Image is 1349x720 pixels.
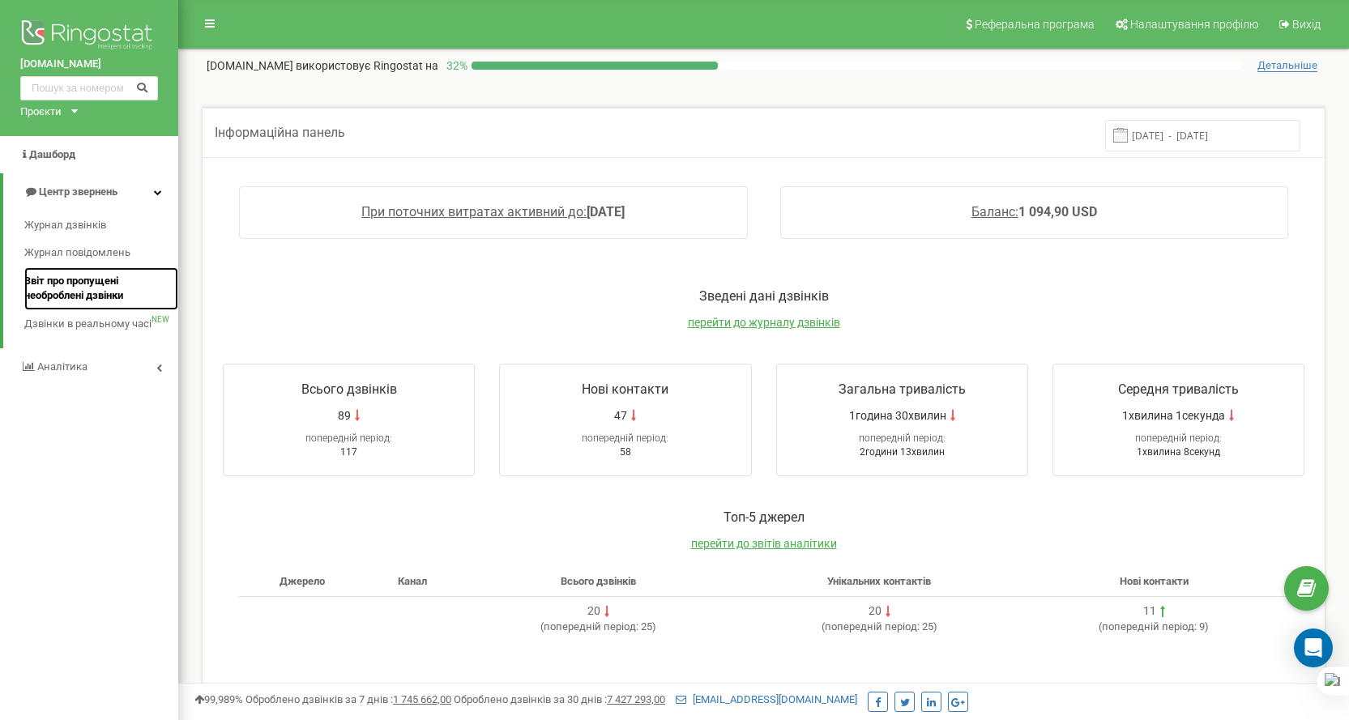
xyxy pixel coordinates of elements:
span: Всього дзвінків [301,381,397,397]
span: попередній період: [859,432,946,444]
u: 1 745 662,00 [393,693,451,705]
a: Журнал повідомлень [24,239,178,267]
span: попередній період: [825,620,920,633]
span: використовує Ringostat на [296,59,438,72]
a: перейти до звітів аналітики [691,537,837,550]
a: Дзвінки в реальному часіNEW [24,310,178,339]
span: Інформаційна панель [215,125,345,140]
span: Джерело [280,575,325,587]
span: Зведені дані дзвінків [699,288,829,304]
div: 20 [587,603,600,620]
span: 47 [614,407,627,424]
span: 89 [338,407,351,424]
div: 20 [869,603,882,620]
span: попередній період: [582,432,668,444]
a: [DOMAIN_NAME] [20,57,158,72]
span: Реферальна програма [975,18,1095,31]
span: попередній період: [544,620,638,633]
a: Центр звернень [3,173,178,211]
span: Журнал дзвінків [24,218,106,233]
span: Нові контакти [582,381,668,397]
a: При поточних витратах активний до:[DATE] [361,204,625,219]
span: попередній період: [1102,620,1197,633]
span: Нові контакти [1120,575,1189,587]
span: попередній період: [1135,432,1222,444]
a: [EMAIL_ADDRESS][DOMAIN_NAME] [676,693,857,705]
span: При поточних витратах активний до: [361,204,587,219]
a: Журнал дзвінків [24,211,178,240]
span: Детальніше [1257,59,1317,72]
span: Журнал повідомлень [24,245,130,261]
span: Дашборд [29,148,75,160]
a: перейти до журналу дзвінків [688,316,840,329]
span: 1година 30хвилин [849,407,946,424]
span: 2години 13хвилин [860,446,945,458]
span: 117 [340,446,357,458]
span: ( 25 ) [822,620,937,633]
u: 7 427 293,00 [607,693,665,705]
p: [DOMAIN_NAME] [207,58,438,74]
span: Центр звернень [39,185,117,198]
span: Канал [398,575,427,587]
span: 1хвилина 1секунда [1122,407,1225,424]
span: Оброблено дзвінків за 30 днів : [454,693,665,705]
span: ( 25 ) [540,620,656,633]
span: Загальна тривалість [839,381,966,397]
span: Оброблено дзвінків за 7 днів : [245,693,451,705]
span: 1хвилина 8секунд [1137,446,1220,458]
div: Проєкти [20,104,62,120]
span: Всього дзвінків [561,575,636,587]
div: Open Intercom Messenger [1294,628,1333,667]
span: 58 [620,446,631,458]
span: Дзвінки в реальному часі [24,317,152,332]
span: Звіт про пропущені необроблені дзвінки [24,274,170,304]
input: Пошук за номером [20,76,158,100]
p: 32 % [438,58,472,74]
a: Звіт про пропущені необроблені дзвінки [24,267,178,310]
a: Баланс:1 094,90 USD [971,204,1097,219]
span: Налаштування профілю [1130,18,1258,31]
span: ( 9 ) [1099,620,1209,633]
div: 11 [1143,603,1156,620]
span: попередній період: [305,432,392,444]
span: 99,989% [194,693,243,705]
span: Вихід [1292,18,1321,31]
span: Toп-5 джерел [724,509,805,525]
span: Аналiтика [37,360,88,373]
span: Унікальних контактів [827,575,931,587]
span: Баланс: [971,204,1018,219]
img: Ringostat logo [20,16,158,57]
span: Середня тривалість [1118,381,1239,397]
